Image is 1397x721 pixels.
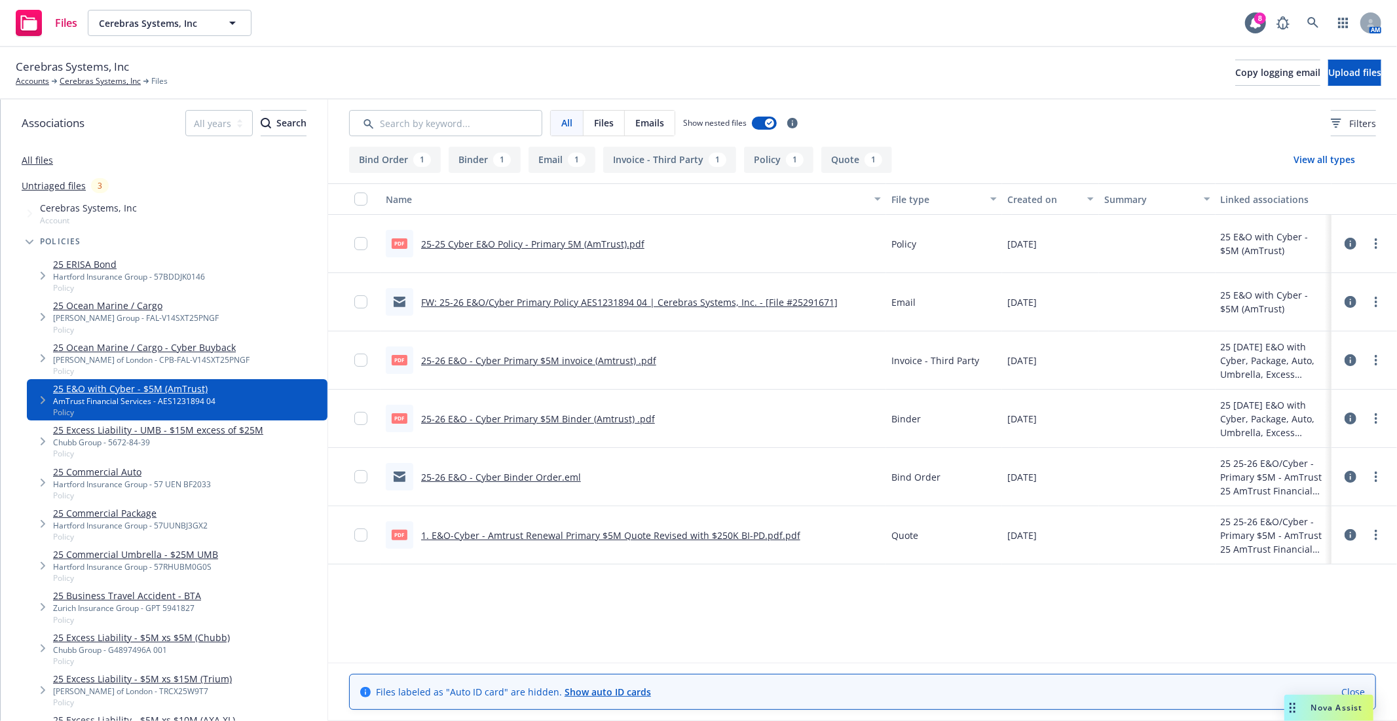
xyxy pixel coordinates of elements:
[1311,702,1363,713] span: Nova Assist
[40,215,137,226] span: Account
[1104,193,1195,206] div: Summary
[891,528,918,542] span: Quote
[53,490,211,501] span: Policy
[354,295,367,308] input: Toggle Row Selected
[1007,237,1037,251] span: [DATE]
[354,193,367,206] input: Select all
[421,413,655,425] a: 25-26 E&O - Cyber Primary $5M Binder (Amtrust) .pdf
[1221,340,1326,381] div: 25 [DATE] E&O with Cyber, Package, Auto, Umbrella, Excess Liability, Foreign PKG & Locals, Cargo/...
[386,193,866,206] div: Name
[392,413,407,423] span: pdf
[1007,354,1037,367] span: [DATE]
[1007,193,1079,206] div: Created on
[53,631,230,644] a: 25 Excess Liability - $5M xs $5M (Chubb)
[1221,398,1326,439] div: 25 [DATE] E&O with Cyber, Package, Auto, Umbrella, Excess Liability, Foreign PKG & Locals, Cargo/...
[53,437,263,448] div: Chubb Group - 5672-84-39
[421,296,838,308] a: FW: 25-26 E&O/Cyber Primary Policy AES1231894 04 | Cerebras Systems, Inc. - [File #25291671]
[53,602,201,614] div: Zurich Insurance Group - GPT 5941827
[891,470,941,484] span: Bind Order
[53,644,230,656] div: Chubb Group - G4897496A 001
[53,312,219,324] div: [PERSON_NAME] Group - FAL-V14SXT25PNGF
[1368,236,1384,251] a: more
[40,238,81,246] span: Policies
[561,116,572,130] span: All
[354,237,367,250] input: Toggle Row Selected
[1284,695,1301,721] div: Drag to move
[53,672,232,686] a: 25 Excess Liability - $5M xs $15M (Trium)
[53,271,205,282] div: Hartford Insurance Group - 57BDDJK0146
[1331,110,1376,136] button: Filters
[22,154,53,166] a: All files
[53,382,215,396] a: 25 E&O with Cyber - $5M (AmTrust)
[53,589,201,602] a: 25 Business Travel Accident - BTA
[55,18,77,28] span: Files
[449,147,521,173] button: Binder
[1328,60,1381,86] button: Upload files
[1328,66,1381,79] span: Upload files
[744,147,813,173] button: Policy
[1221,193,1326,206] div: Linked associations
[261,118,271,128] svg: Search
[1300,10,1326,36] a: Search
[565,686,651,698] a: Show auto ID cards
[354,412,367,425] input: Toggle Row Selected
[60,75,141,87] a: Cerebras Systems, Inc
[1002,183,1099,215] button: Created on
[1221,484,1326,498] div: 25 AmTrust Financial Services, RT Specialty Insurance Services, LLC (RSG Specialty, LLC), Associa...
[1221,542,1326,556] div: 25 AmTrust Financial Services, RT Specialty Insurance Services, LLC (RSG Specialty, LLC), Associa...
[53,479,211,490] div: Hartford Insurance Group - 57 UEN BF2033
[53,656,230,667] span: Policy
[1221,456,1326,484] div: 25 25-26 E&O/Cyber - Primary $5M - AmTrust
[261,110,307,136] button: SearchSearch
[354,354,367,367] input: Toggle Row Selected
[53,561,218,572] div: Hartford Insurance Group - 57RHUBM0G0S
[88,10,251,36] button: Cerebras Systems, Inc
[1284,695,1373,721] button: Nova Assist
[493,153,511,167] div: 1
[1235,66,1320,79] span: Copy logging email
[53,614,201,625] span: Policy
[53,299,219,312] a: 25 Ocean Marine / Cargo
[1330,10,1356,36] a: Switch app
[53,365,250,377] span: Policy
[53,423,263,437] a: 25 Excess Liability - UMB - $15M excess of $25M
[1331,117,1376,130] span: Filters
[1349,117,1376,130] span: Filters
[53,448,263,459] span: Policy
[1254,10,1266,22] div: 8
[53,697,232,708] span: Policy
[1368,469,1384,485] a: more
[1221,230,1326,257] div: 25 E&O with Cyber - $5M (AmTrust)
[53,506,208,520] a: 25 Commercial Package
[91,178,109,193] div: 3
[709,153,726,167] div: 1
[891,193,982,206] div: File type
[821,147,892,173] button: Quote
[354,470,367,483] input: Toggle Row Selected
[53,465,211,479] a: 25 Commercial Auto
[16,75,49,87] a: Accounts
[683,117,747,128] span: Show nested files
[392,530,407,540] span: pdf
[392,355,407,365] span: pdf
[1007,412,1037,426] span: [DATE]
[421,529,800,542] a: 1. E&O-Cyber - Amtrust Renewal Primary $5M Quote Revised with $250K BI-PD.pdf.pdf
[594,116,614,130] span: Files
[376,685,651,699] span: Files labeled as "Auto ID card" are hidden.
[1270,10,1296,36] a: Report a Bug
[1007,528,1037,542] span: [DATE]
[1007,295,1037,309] span: [DATE]
[349,110,542,136] input: Search by keyword...
[40,201,137,215] span: Cerebras Systems, Inc
[53,572,218,583] span: Policy
[421,471,581,483] a: 25-26 E&O - Cyber Binder Order.eml
[886,183,1002,215] button: File type
[151,75,168,87] span: Files
[53,341,250,354] a: 25 Ocean Marine / Cargo - Cyber Buyback
[354,528,367,542] input: Toggle Row Selected
[349,147,441,173] button: Bind Order
[568,153,586,167] div: 1
[261,111,307,136] div: Search
[1007,470,1037,484] span: [DATE]
[1235,60,1320,86] button: Copy logging email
